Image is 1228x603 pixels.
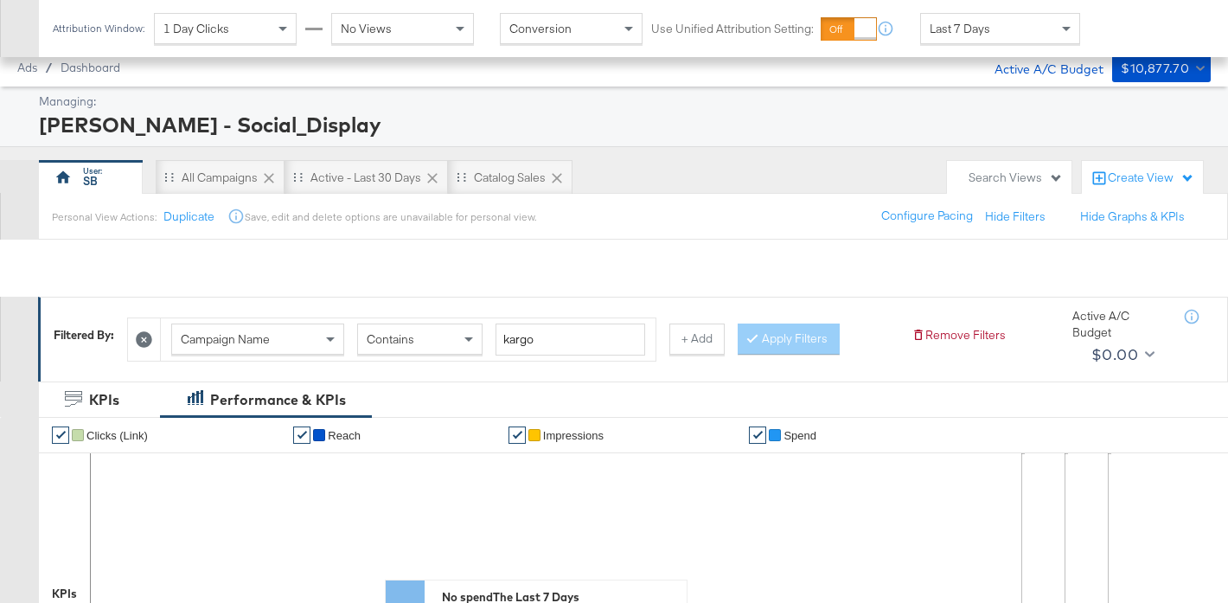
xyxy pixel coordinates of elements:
div: Performance & KPIs [210,390,346,410]
div: Catalog Sales [474,170,546,186]
span: Campaign Name [181,331,270,347]
button: Hide Graphs & KPIs [1080,208,1185,225]
div: Filtered By: [54,327,114,343]
div: $10,877.70 [1121,58,1189,80]
span: Clicks (Link) [86,429,148,442]
div: Managing: [39,93,1206,110]
div: $0.00 [1091,342,1138,368]
span: Impressions [543,429,604,442]
a: ✔ [52,427,69,444]
span: 1 Day Clicks [163,21,229,36]
span: Conversion [509,21,572,36]
span: Reach [328,429,361,442]
a: Dashboard [61,61,120,74]
span: / [37,61,61,74]
span: Spend [783,429,816,442]
label: Use Unified Attribution Setting: [651,21,814,37]
span: Ads [17,61,37,74]
div: KPIs [89,390,119,410]
a: ✔ [508,427,526,444]
button: $0.00 [1084,341,1158,369]
div: All Campaigns [182,170,258,186]
button: Remove Filters [911,327,1006,343]
div: Create View [1108,170,1194,187]
a: ✔ [293,427,310,444]
div: Personal View Actions: [52,210,157,224]
div: [PERSON_NAME] - Social_Display [39,110,1206,139]
div: Attribution Window: [52,22,145,35]
a: ✔ [749,427,766,444]
button: Duplicate [163,208,214,225]
div: Search Views [969,170,1063,186]
button: + Add [669,324,725,355]
button: $10,877.70 [1112,55,1211,82]
div: Active A/C Budget [1072,308,1167,340]
div: Save, edit and delete options are unavailable for personal view. [245,210,536,224]
input: Enter a search term [496,324,645,356]
div: SB [83,173,98,189]
div: Drag to reorder tab [164,172,174,182]
div: Active A/C Budget [976,55,1103,80]
button: Hide Filters [985,208,1046,225]
button: Configure Pacing [869,201,985,232]
div: Drag to reorder tab [293,172,303,182]
span: No Views [341,21,392,36]
div: Drag to reorder tab [457,172,466,182]
div: Active - Last 30 Days [310,170,421,186]
span: Contains [367,331,414,347]
span: Last 7 Days [930,21,990,36]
